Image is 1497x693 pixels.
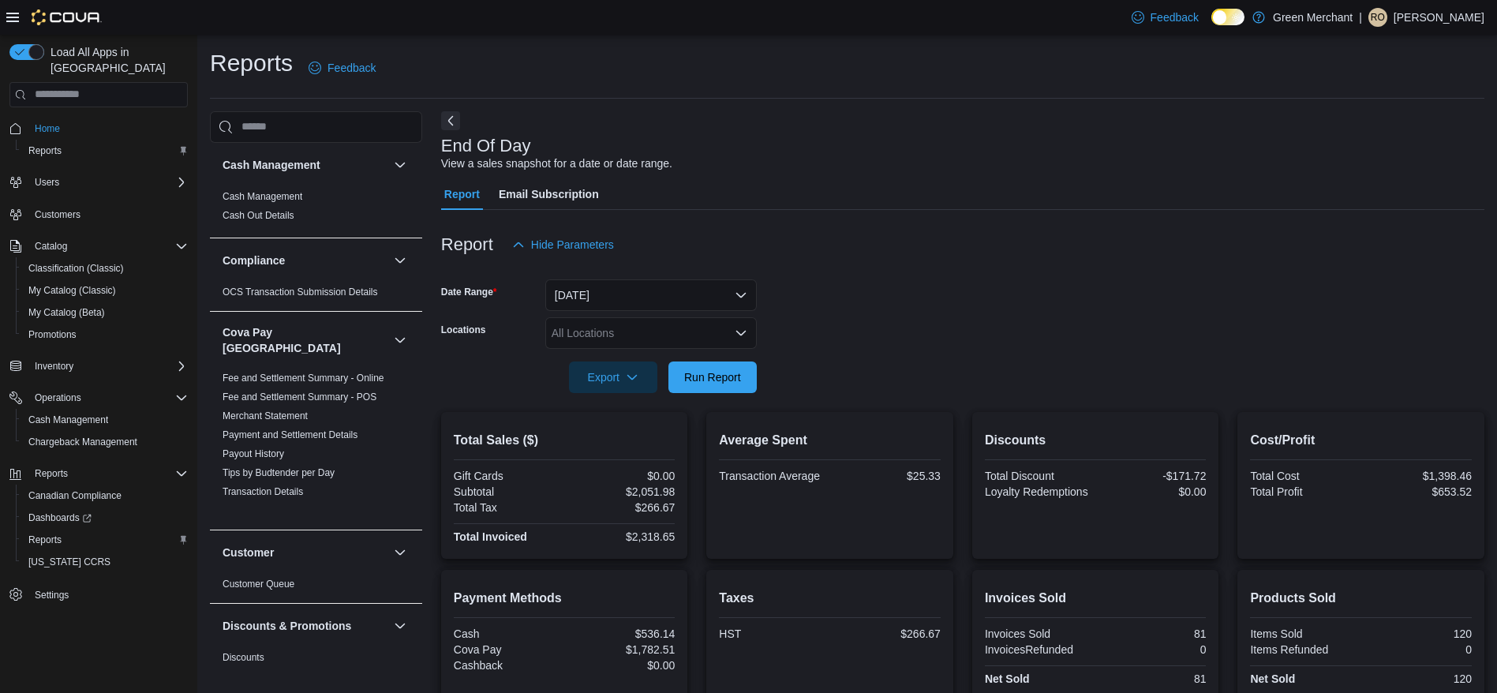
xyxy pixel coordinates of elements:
button: Reports [28,464,74,483]
span: Catalog [28,237,188,256]
button: Settings [3,582,194,605]
button: My Catalog (Beta) [16,302,194,324]
img: Cova [32,9,102,25]
a: Dashboards [22,508,98,527]
a: Payout History [223,448,284,459]
span: Feedback [327,60,376,76]
button: Next [441,111,460,130]
h3: Customer [223,545,274,560]
a: Canadian Compliance [22,486,128,505]
button: [US_STATE] CCRS [16,551,194,573]
button: Reports [16,529,194,551]
button: Catalog [28,237,73,256]
p: | [1359,8,1362,27]
span: Reports [22,141,188,160]
a: Classification (Classic) [22,259,130,278]
strong: Total Invoiced [454,530,527,543]
div: $1,398.46 [1364,470,1472,482]
a: OCS Transaction Submission Details [223,287,378,298]
a: Transaction Details [223,486,303,497]
h2: Invoices Sold [985,589,1207,608]
button: Users [3,171,194,193]
button: Reports [16,140,194,162]
button: Inventory [3,355,194,377]
span: Promotions [28,328,77,341]
span: Settings [28,584,188,604]
a: Tips by Budtender per Day [223,467,335,478]
div: $266.67 [833,627,941,640]
button: Compliance [223,253,387,268]
span: My Catalog (Classic) [28,284,116,297]
div: $266.67 [567,501,675,514]
span: Canadian Compliance [22,486,188,505]
div: $0.00 [1098,485,1206,498]
div: 81 [1098,627,1206,640]
span: My Catalog (Classic) [22,281,188,300]
a: [US_STATE] CCRS [22,553,117,571]
p: Green Merchant [1273,8,1353,27]
a: Cash Management [22,410,114,429]
h3: End Of Day [441,137,531,155]
span: Payout History [223,448,284,460]
a: Feedback [302,52,382,84]
span: Reports [35,467,68,480]
div: View a sales snapshot for a date or date range. [441,155,672,172]
span: Export [578,361,648,393]
a: Dashboards [16,507,194,529]
span: Tips by Budtender per Day [223,466,335,479]
span: Cash Management [28,414,108,426]
span: Settings [35,589,69,601]
div: Compliance [210,283,422,311]
button: Export [569,361,657,393]
span: Load All Apps in [GEOGRAPHIC_DATA] [44,44,188,76]
span: Dark Mode [1211,25,1212,26]
h3: Cash Management [223,157,320,173]
button: Users [28,173,65,192]
span: Promotions [22,325,188,344]
a: Promotions [22,325,83,344]
button: Home [3,117,194,140]
button: My Catalog (Classic) [16,279,194,302]
a: Chargeback Management [22,433,144,451]
div: Invoices Sold [985,627,1092,640]
button: Operations [28,388,88,407]
span: Canadian Compliance [28,489,122,502]
a: My Catalog (Beta) [22,303,111,322]
span: Operations [28,388,188,407]
span: Chargeback Management [22,433,188,451]
button: Compliance [391,251,410,270]
button: Run Report [668,361,757,393]
span: Reports [28,144,62,157]
div: $653.52 [1364,485,1472,498]
h2: Taxes [719,589,941,608]
span: OCS Transaction Submission Details [223,286,378,298]
span: Users [28,173,188,192]
input: Dark Mode [1211,9,1244,25]
div: $2,051.98 [567,485,675,498]
div: 120 [1364,672,1472,685]
a: Merchant Statement [223,410,308,421]
span: Email Subscription [499,178,599,210]
div: Cova Pay [454,643,561,656]
span: [US_STATE] CCRS [28,556,110,568]
span: Report [444,178,480,210]
span: Customers [28,204,188,224]
h2: Total Sales ($) [454,431,676,450]
button: Cash Management [223,157,387,173]
div: Cova Pay [GEOGRAPHIC_DATA] [210,369,422,530]
h2: Discounts [985,431,1207,450]
span: Operations [35,391,81,404]
span: Transaction Details [223,485,303,498]
nav: Complex example [9,111,188,647]
h2: Payment Methods [454,589,676,608]
span: Inventory [28,357,188,376]
h2: Products Sold [1250,589,1472,608]
span: Dashboards [28,511,92,524]
button: Classification (Classic) [16,257,194,279]
span: Inventory [35,360,73,373]
a: Reports [22,530,68,549]
button: Discounts & Promotions [223,618,387,634]
div: $1,782.51 [567,643,675,656]
a: Cash Management [223,191,302,202]
a: Feedback [1125,2,1205,33]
